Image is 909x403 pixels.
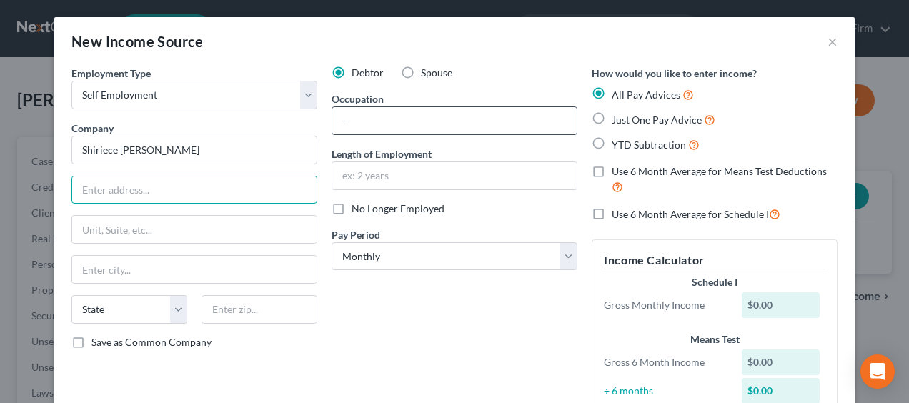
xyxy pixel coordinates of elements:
[612,165,827,177] span: Use 6 Month Average for Means Test Deductions
[742,292,820,318] div: $0.00
[612,89,680,101] span: All Pay Advices
[71,136,317,164] input: Search company by name...
[828,33,838,50] button: ×
[71,67,151,79] span: Employment Type
[597,384,735,398] div: ÷ 6 months
[612,114,702,126] span: Just One Pay Advice
[352,202,444,214] span: No Longer Employed
[202,295,317,324] input: Enter zip...
[604,275,825,289] div: Schedule I
[71,122,114,134] span: Company
[592,66,757,81] label: How would you like to enter income?
[612,139,686,151] span: YTD Subtraction
[332,91,384,106] label: Occupation
[332,107,577,134] input: --
[604,332,825,347] div: Means Test
[612,208,769,220] span: Use 6 Month Average for Schedule I
[597,298,735,312] div: Gross Monthly Income
[332,162,577,189] input: ex: 2 years
[597,355,735,369] div: Gross 6 Month Income
[352,66,384,79] span: Debtor
[332,146,432,161] label: Length of Employment
[72,256,317,283] input: Enter city...
[421,66,452,79] span: Spouse
[72,176,317,204] input: Enter address...
[604,252,825,269] h5: Income Calculator
[860,354,895,389] div: Open Intercom Messenger
[742,349,820,375] div: $0.00
[332,229,380,241] span: Pay Period
[91,336,212,348] span: Save as Common Company
[71,31,204,51] div: New Income Source
[72,216,317,243] input: Unit, Suite, etc...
